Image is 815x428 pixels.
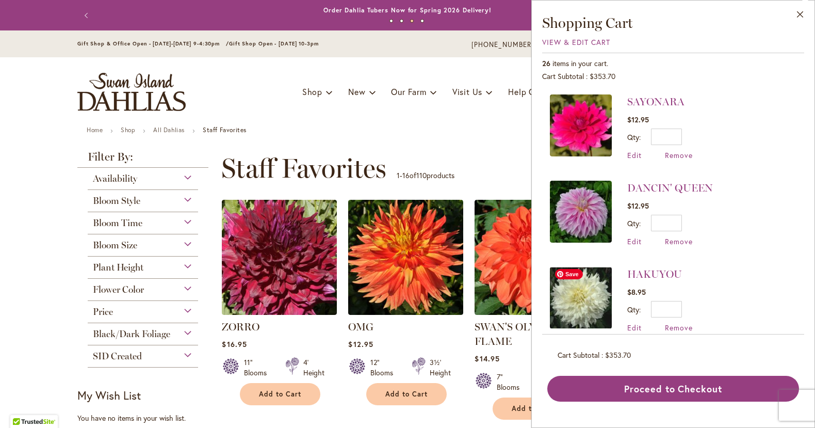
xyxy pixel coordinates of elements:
button: Proceed to Checkout [547,376,799,402]
a: Swan's Olympic Flame [475,307,590,317]
button: Add to Cart [493,398,573,420]
span: 16 [402,170,410,180]
a: Zorro [222,307,337,317]
span: Our Farm [391,86,426,97]
p: - of products [397,167,454,184]
span: Add to Cart [259,390,301,399]
label: Qty [627,305,641,314]
label: Qty [627,132,641,142]
span: Bloom Style [93,195,140,207]
a: Edit [627,236,642,246]
a: SAYONARA [550,94,612,160]
span: $14.95 [475,354,499,363]
span: Gift Shop Open - [DATE] 10-3pm [229,40,319,47]
span: Add to Cart [385,390,428,399]
div: 4' Height [303,357,324,378]
a: ZORRO [222,321,259,333]
button: Previous [77,5,98,26]
span: $353.70 [605,350,631,360]
span: Shop [302,86,322,97]
span: SID Created [93,351,142,362]
span: Save [555,269,583,279]
a: DANCIN' QUEEN [627,182,713,194]
span: $12.95 [348,339,373,349]
span: Add to Cart [512,404,554,413]
div: 11" Blooms [244,357,273,378]
img: DANCIN' QUEEN [550,181,612,243]
span: Gift Shop & Office Open - [DATE]-[DATE] 9-4:30pm / [77,40,229,47]
span: Plant Height [93,262,143,273]
button: 3 of 4 [410,19,414,23]
span: Cart Subtotal [542,71,584,81]
span: Staff Favorites [221,153,386,184]
span: $8.95 [627,287,646,297]
iframe: Launch Accessibility Center [8,391,37,420]
strong: Filter By: [77,151,208,168]
div: 12" Blooms [370,357,399,378]
button: 2 of 4 [400,19,403,23]
img: SAYONARA [550,94,612,156]
a: All Dahlias [153,126,185,134]
img: Swan's Olympic Flame [475,200,590,315]
a: SWAN'S OLYMPIC FLAME [475,321,563,347]
img: Omg [348,200,463,315]
span: Visit Us [452,86,482,97]
a: View & Edit Cart [542,37,610,47]
a: Order Dahlia Tubers Now for Spring 2026 Delivery! [323,6,492,14]
a: Omg [348,307,463,317]
strong: Staff Favorites [203,126,247,134]
span: $353.70 [590,71,615,81]
span: Bloom Size [93,240,137,251]
a: SAYONARA [627,96,684,108]
img: Zorro [222,200,337,315]
a: store logo [77,73,186,111]
a: DANCIN' QUEEN [550,181,612,246]
img: HAKUYOU [550,267,612,329]
span: Cart Subtotal [558,350,599,360]
label: Qty [627,218,641,228]
span: New [348,86,365,97]
span: 26 [542,58,550,68]
div: 3½' Height [430,357,451,378]
span: items in your cart. [552,58,608,68]
a: Remove [665,236,693,246]
a: Edit [627,323,642,332]
span: Help Center [508,86,555,97]
div: You have no items in your wish list. [77,413,215,423]
span: Flower Color [93,284,144,295]
strong: My Wish List [77,388,141,403]
a: HAKUYOU [627,268,682,280]
a: Home [87,126,103,134]
a: HAKUYOU [550,267,612,332]
button: 4 of 4 [420,19,424,23]
span: Price [93,306,113,318]
span: $12.95 [627,201,649,211]
span: 1 [397,170,400,180]
span: $16.95 [222,339,247,349]
span: Availability [93,173,137,184]
span: Black/Dark Foliage [93,328,170,340]
a: Shop [121,126,135,134]
a: Edit [627,150,642,160]
span: $12.95 [627,115,649,124]
a: [PHONE_NUMBER] [471,40,534,50]
button: 1 of 4 [389,19,393,23]
a: OMG [348,321,373,333]
a: Remove [665,150,693,160]
span: Bloom Time [93,217,142,229]
a: Remove [665,323,693,332]
span: Shopping Cart [542,14,633,31]
span: 110 [416,170,427,180]
div: 7" Blooms [497,372,526,392]
button: Add to Cart [366,383,447,405]
button: Add to Cart [240,383,320,405]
